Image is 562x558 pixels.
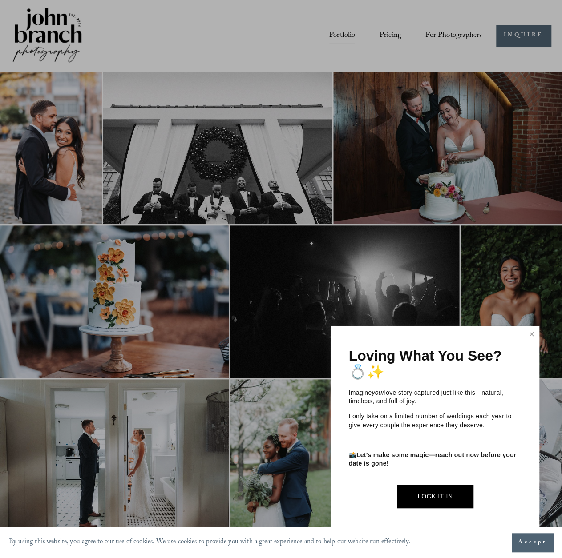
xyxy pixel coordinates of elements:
[372,389,384,396] em: your
[397,485,473,508] a: Lock It In
[512,533,553,552] button: Accept
[525,327,538,341] a: Close
[348,451,518,467] strong: Let’s make some magic—reach out now before your date is gone!
[348,412,522,430] p: I only take on a limited number of weddings each year to give every couple the experience they de...
[348,451,522,468] p: 📸
[348,389,522,406] p: Imagine love story captured just like this—natural, timeless, and full of joy.
[518,538,546,547] span: Accept
[348,348,522,379] h1: Loving What You See? 💍✨
[9,536,411,549] p: By using this website, you agree to our use of cookies. We use cookies to provide you with a grea...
